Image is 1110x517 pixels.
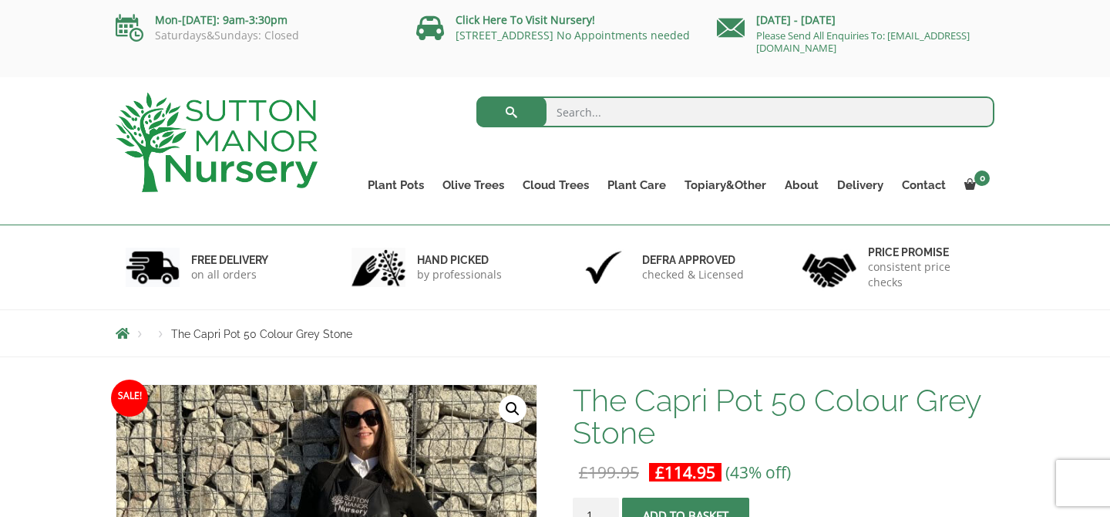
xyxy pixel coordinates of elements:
[579,461,639,483] bdi: 199.95
[655,461,715,483] bdi: 114.95
[955,174,994,196] a: 0
[358,174,433,196] a: Plant Pots
[974,171,990,186] span: 0
[116,11,393,29] p: Mon-[DATE]: 9am-3:30pm
[675,174,775,196] a: Topiary&Other
[868,245,985,259] h6: Price promise
[111,380,148,417] span: Sale!
[191,253,268,267] h6: FREE DELIVERY
[116,327,994,340] nav: Breadcrumbs
[116,29,393,42] p: Saturdays&Sundays: Closed
[417,267,502,282] p: by professionals
[717,11,994,29] p: [DATE] - [DATE]
[828,174,893,196] a: Delivery
[756,29,970,55] a: Please Send All Enquiries To: [EMAIL_ADDRESS][DOMAIN_NAME]
[513,174,598,196] a: Cloud Trees
[417,253,502,267] h6: hand picked
[456,28,690,42] a: [STREET_ADDRESS] No Appointments needed
[456,12,595,27] a: Click Here To Visit Nursery!
[499,395,526,423] a: View full-screen image gallery
[573,384,994,449] h1: The Capri Pot 50 Colour Grey Stone
[116,93,318,192] img: logo
[642,267,744,282] p: checked & Licensed
[775,174,828,196] a: About
[577,248,631,287] img: 3.jpg
[351,248,405,287] img: 2.jpg
[655,461,664,483] span: £
[433,174,513,196] a: Olive Trees
[642,253,744,267] h6: Defra approved
[802,244,856,291] img: 4.jpg
[725,461,791,483] span: (43% off)
[191,267,268,282] p: on all orders
[893,174,955,196] a: Contact
[171,328,352,340] span: The Capri Pot 50 Colour Grey Stone
[476,96,995,127] input: Search...
[598,174,675,196] a: Plant Care
[868,259,985,290] p: consistent price checks
[126,248,180,287] img: 1.jpg
[579,461,588,483] span: £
